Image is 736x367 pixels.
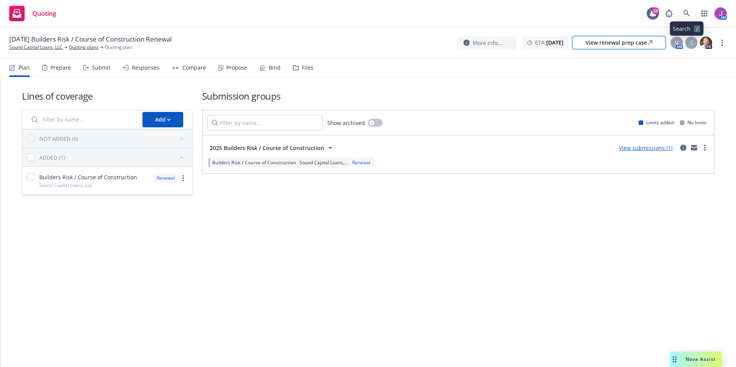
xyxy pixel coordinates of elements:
span: V [675,39,679,47]
div: Renewal [153,173,179,183]
span: Builders Risk / Course of Construction [212,159,296,166]
div: Drag to move [670,352,679,367]
div: Renewal [351,159,372,166]
div: Bind [269,65,281,71]
span: Quoting [32,10,56,17]
button: NOT ADDED (0) [39,132,188,145]
a: more [700,143,709,152]
img: photo [700,37,712,49]
button: More info... [457,37,517,49]
span: Nova Assist [686,356,716,362]
a: circleInformation [679,143,688,152]
button: Add [142,112,183,127]
span: Sound Capital Loans,... [299,159,348,166]
div: Prepare [50,65,71,71]
span: ETA : [535,38,564,47]
div: Files [302,65,313,71]
div: Plan [18,65,30,71]
a: Quoting plans [69,44,99,51]
span: 2025 Builders Risk / Course of Construction [210,144,324,152]
a: View submissions (1) [619,144,672,152]
button: ADDED (1) [39,151,188,163]
h1: Submission groups [202,90,714,102]
a: Switch app [697,6,712,21]
div: ADDED (1) [39,153,65,162]
span: [DATE] Builders Risk / Course of Construction Renewal [9,35,172,44]
a: mail [689,143,699,152]
div: Limits added [639,119,674,126]
a: more [718,38,727,47]
a: Sound Capital Loans, LLC [9,44,63,51]
button: 2025 Builders Risk / Course of Construction [207,140,338,155]
a: more [179,173,188,183]
a: Report a Bug [661,6,677,21]
img: photo [714,7,727,20]
div: 34 [652,7,659,14]
span: Sound Capital Loans, LLC [39,182,93,189]
div: Compare [182,65,206,71]
div: Propose [226,65,247,71]
div: Responses [132,65,159,71]
button: Nova Assist [670,352,722,367]
a: View renewal prep case [573,37,665,49]
h1: Lines of coverage [22,90,193,102]
div: No limits [680,119,706,126]
input: Filter by name... [207,115,323,130]
span: Builders Risk / Course of Construction [39,173,137,181]
span: Quoting plan [105,44,132,51]
div: View renewal prep case [585,37,652,48]
div: Add [155,112,171,127]
span: More info... [473,39,502,47]
span: Show archived [327,119,365,127]
input: Filter by name... [27,112,138,127]
a: Quoting [6,3,59,24]
div: NOT ADDED (0) [39,135,78,143]
div: Submit [92,65,110,71]
strong: [DATE] [546,39,564,46]
a: Search [679,6,694,21]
